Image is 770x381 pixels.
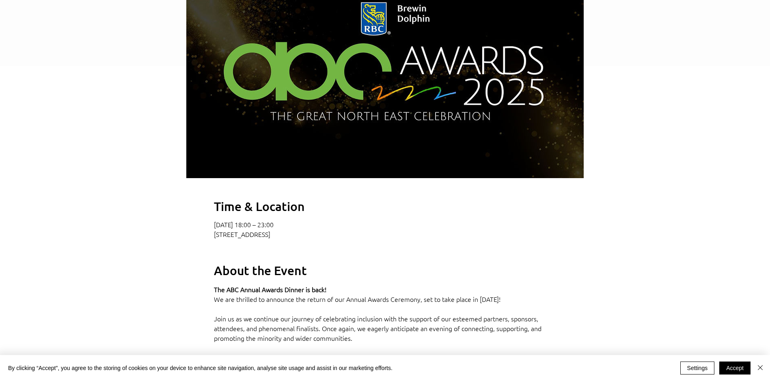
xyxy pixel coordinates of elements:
[680,362,715,375] button: Settings
[214,314,543,342] span: Join us as we continue our journey of celebrating inclusion with the support of our esteemed part...
[214,285,326,294] span: The ABC Annual Awards Dinner is back!
[214,198,556,214] h2: Time & Location
[719,362,751,375] button: Accept
[214,263,556,278] h2: About the Event
[214,295,500,304] span: We are thrilled to announce the return of our Annual Awards Ceremony, set to take place in [DATE]!
[755,362,765,375] button: Close
[8,364,393,372] span: By clicking “Accept”, you agree to the storing of cookies on your device to enhance site navigati...
[214,230,556,238] p: [STREET_ADDRESS]
[214,220,556,228] p: [DATE] 18:00 – 23:00
[755,363,765,372] img: Close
